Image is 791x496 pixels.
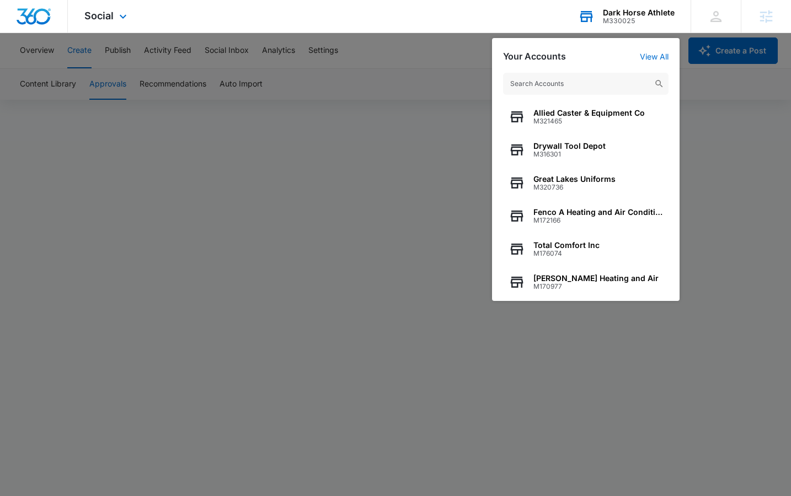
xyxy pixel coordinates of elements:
[533,150,606,158] span: M316301
[533,109,645,117] span: Allied Caster & Equipment Co
[503,51,566,62] h2: Your Accounts
[503,200,669,233] button: Fenco A Heating and Air ConditioningM172166
[533,217,663,224] span: M172166
[533,142,606,150] span: Drywall Tool Depot
[603,8,675,17] div: account name
[533,241,600,250] span: Total Comfort Inc
[503,166,669,200] button: Great Lakes UniformsM320736
[503,133,669,166] button: Drywall Tool DepotM316301
[503,266,669,299] button: [PERSON_NAME] Heating and AirM170977
[503,100,669,133] button: Allied Caster & Equipment CoM321465
[503,73,669,95] input: Search Accounts
[533,175,616,184] span: Great Lakes Uniforms
[533,208,663,217] span: Fenco A Heating and Air Conditioning
[503,233,669,266] button: Total Comfort IncM176074
[603,17,675,25] div: account id
[533,274,659,283] span: [PERSON_NAME] Heating and Air
[533,250,600,257] span: M176074
[533,184,616,191] span: M320736
[640,52,669,61] a: View All
[533,283,659,290] span: M170977
[533,117,645,125] span: M321465
[84,10,114,21] span: Social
